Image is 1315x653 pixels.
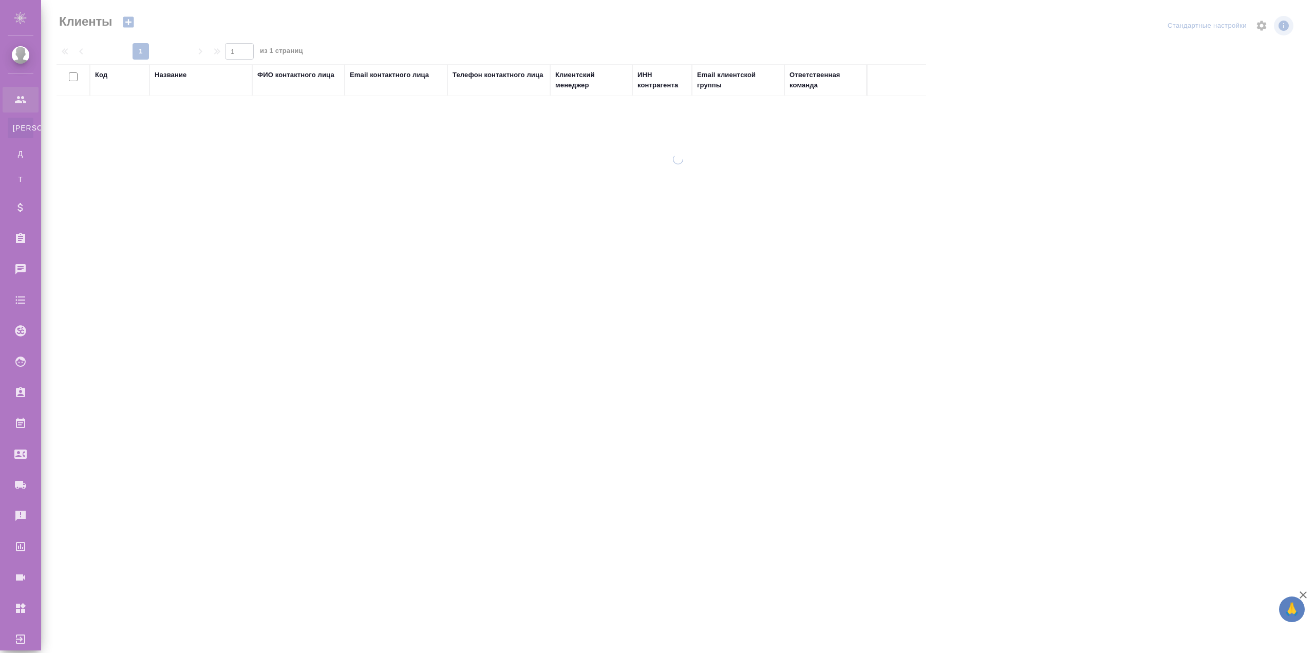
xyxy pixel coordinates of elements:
[257,70,334,80] div: ФИО контактного лица
[453,70,543,80] div: Телефон контактного лица
[350,70,429,80] div: Email контактного лица
[95,70,107,80] div: Код
[8,143,33,164] a: Д
[155,70,186,80] div: Название
[13,123,28,133] span: [PERSON_NAME]
[1283,599,1301,620] span: 🙏
[637,70,687,90] div: ИНН контрагента
[697,70,779,90] div: Email клиентской группы
[13,148,28,159] span: Д
[1279,596,1305,622] button: 🙏
[790,70,861,90] div: Ответственная команда
[13,174,28,184] span: Т
[8,118,33,138] a: [PERSON_NAME]
[555,70,627,90] div: Клиентский менеджер
[8,169,33,190] a: Т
